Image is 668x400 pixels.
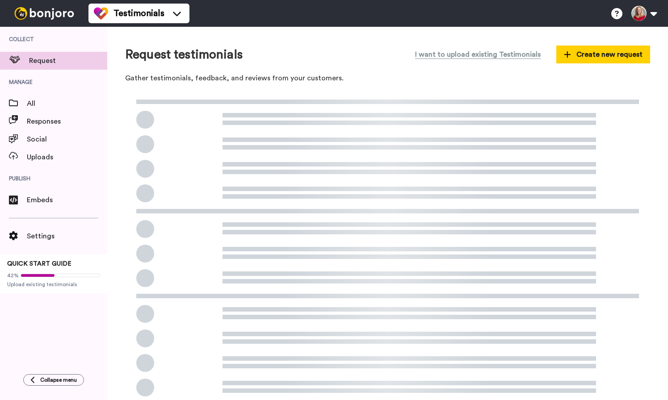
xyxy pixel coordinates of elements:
[125,73,650,83] p: Gather testimonials, feedback, and reviews from your customers.
[40,376,77,383] span: Collapse menu
[23,374,84,386] button: Collapse menu
[408,45,547,64] button: I want to upload existing Testimonials
[11,7,78,20] img: bj-logo-header-white.svg
[7,281,100,288] span: Upload existing testimonials
[7,272,19,279] span: 42%
[125,48,243,62] h1: Request testimonials
[556,46,650,63] button: Create new request
[113,7,164,20] span: Testimonials
[29,55,107,66] span: Request
[27,231,107,242] span: Settings
[27,134,107,145] span: Social
[7,261,71,267] span: QUICK START GUIDE
[94,6,108,21] img: tm-color.svg
[27,195,107,205] span: Embeds
[564,49,643,60] span: Create new request
[27,98,107,109] span: All
[27,116,107,127] span: Responses
[415,49,541,60] span: I want to upload existing Testimonials
[27,152,107,162] span: Uploads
